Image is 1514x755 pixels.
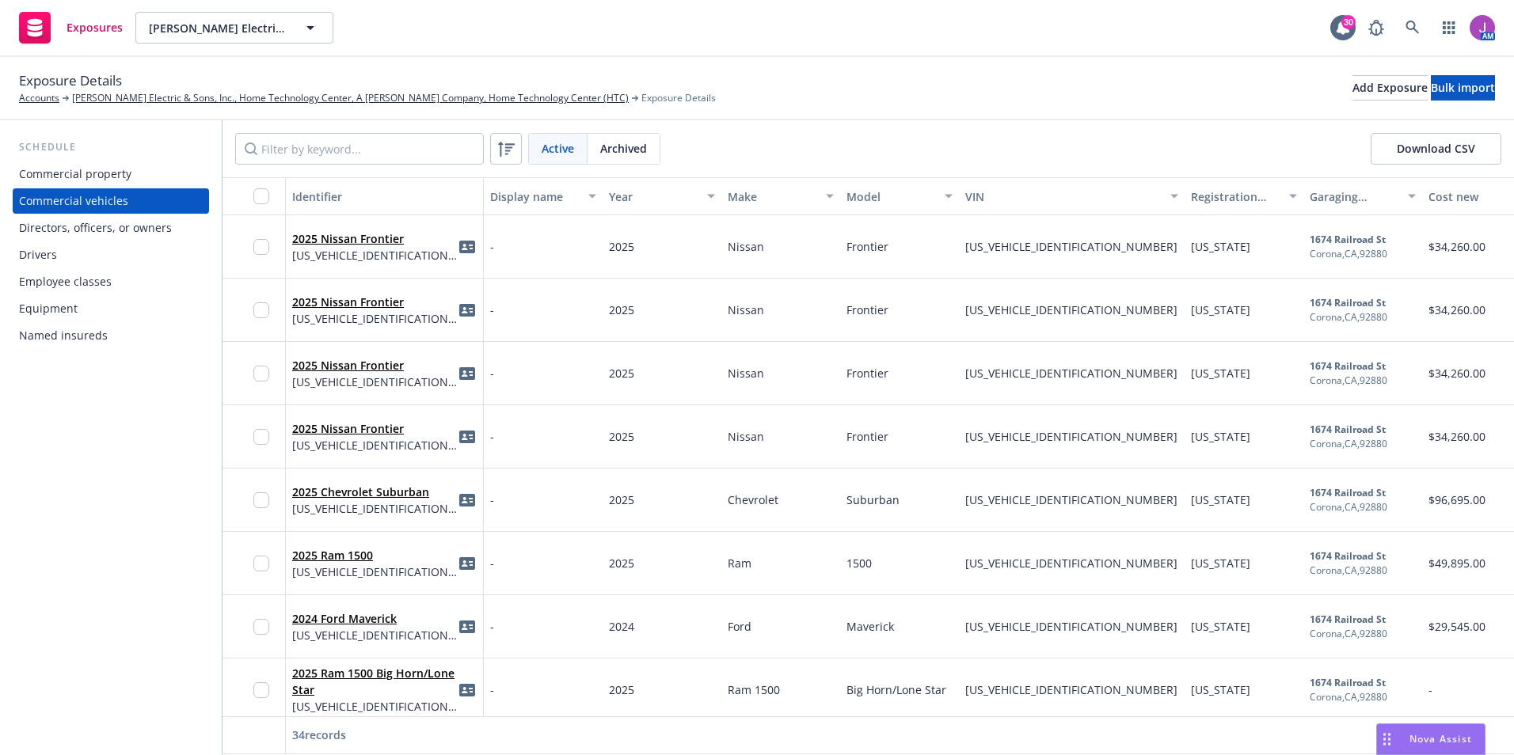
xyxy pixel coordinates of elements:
div: Display name [490,188,579,205]
span: $29,545.00 [1428,619,1485,634]
a: 2025 Ram 1500 Big Horn/Lone Star [292,666,455,697]
a: Accounts [19,91,59,105]
button: Nova Assist [1376,723,1485,755]
b: 1674 Railroad St [1310,359,1386,373]
div: Model [846,188,935,205]
span: [US_VEHICLE_IDENTIFICATION_NUMBER] [965,492,1177,507]
span: 2025 [609,492,634,507]
span: [US_VEHICLE_IDENTIFICATION_NUMBER] [292,698,458,715]
span: Ram 1500 [728,682,780,697]
span: [US_STATE] [1191,682,1250,697]
button: Bulk import [1431,75,1495,101]
a: 2025 Nissan Frontier [292,358,404,373]
span: 2025 Nissan Frontier [292,357,458,374]
span: Chevrolet [728,492,778,507]
span: [US_STATE] [1191,302,1250,317]
span: Archived [600,140,647,157]
input: Toggle Row Selected [253,239,269,255]
a: idCard [458,554,477,573]
span: 1500 [846,556,872,571]
button: Year [603,177,721,215]
div: Drivers [19,242,57,267]
div: VIN [965,188,1161,205]
span: [US_VEHICLE_IDENTIFICATION_NUMBER] [292,247,458,264]
div: Corona , CA , 92880 [1310,500,1387,514]
span: Frontier [846,239,888,254]
span: Ford [728,619,751,634]
button: [PERSON_NAME] Electric & Sons, Inc., Home Technology Center, A [PERSON_NAME] Company, Home Techno... [135,12,333,44]
span: [US_VEHICLE_IDENTIFICATION_NUMBER] [292,500,458,517]
span: Nova Assist [1409,732,1472,746]
a: idCard [458,617,477,636]
span: [US_STATE] [1191,366,1250,381]
a: Named insureds [13,323,209,348]
span: Nissan [728,366,764,381]
a: Employee classes [13,269,209,294]
span: idCard [458,681,477,700]
span: [US_VEHICLE_IDENTIFICATION_NUMBER] [292,627,458,643]
span: Frontier [846,302,888,317]
span: - [490,555,494,571]
div: Named insureds [19,323,108,348]
input: Toggle Row Selected [253,619,269,635]
span: idCard [458,491,477,510]
input: Toggle Row Selected [253,556,269,571]
div: Corona , CA , 92880 [1310,627,1387,641]
span: Exposure Details [641,91,716,105]
a: Search [1397,12,1428,44]
span: [US_VEHICLE_IDENTIFICATION_NUMBER] [965,366,1177,381]
button: Registration state [1185,177,1303,215]
b: 1674 Railroad St [1310,613,1386,626]
a: 2025 Chevrolet Suburban [292,484,429,499]
span: 2025 Ram 1500 Big Horn/Lone Star [292,665,458,698]
span: 2025 Nissan Frontier [292,230,458,247]
input: Toggle Row Selected [253,366,269,381]
span: 2024 [609,619,634,634]
a: Commercial vehicles [13,188,209,214]
span: $34,260.00 [1428,239,1485,254]
span: [US_STATE] [1191,239,1250,254]
span: Frontier [846,429,888,444]
input: Toggle Row Selected [253,429,269,445]
b: 1674 Railroad St [1310,676,1386,689]
span: Exposure Details [19,70,122,91]
span: - [490,238,494,255]
span: [US_VEHICLE_IDENTIFICATION_NUMBER] [965,302,1177,317]
b: 1674 Railroad St [1310,486,1386,499]
input: Toggle Row Selected [253,302,269,318]
span: $34,260.00 [1428,429,1485,444]
a: idCard [458,364,477,383]
span: 2025 [609,302,634,317]
button: Model [840,177,959,215]
a: Drivers [13,242,209,267]
a: idCard [458,427,477,446]
a: 2025 Nissan Frontier [292,231,404,246]
span: 2025 [609,366,634,381]
button: Garaging address [1303,177,1422,215]
b: 1674 Railroad St [1310,233,1386,246]
span: [US_STATE] [1191,556,1250,571]
button: Add Exposure [1352,75,1428,101]
span: Ram [728,556,751,571]
span: $34,260.00 [1428,302,1485,317]
div: Corona , CA , 92880 [1310,310,1387,324]
span: 34 records [292,727,346,742]
div: Corona , CA , 92880 [1310,690,1387,704]
div: Drag to move [1377,724,1397,754]
span: 2025 Ram 1500 [292,547,458,563]
span: idCard [458,301,477,320]
span: [US_VEHICLE_IDENTIFICATION_NUMBER] [292,310,458,327]
a: idCard [458,237,477,256]
span: $96,695.00 [1428,492,1485,507]
a: Equipment [13,296,209,321]
b: 1674 Railroad St [1310,296,1386,309]
span: - [490,491,494,508]
span: [US_VEHICLE_IDENTIFICATION_NUMBER] [292,563,458,580]
span: Exposures [67,21,123,34]
div: Registration state [1191,188,1280,205]
div: Directors, officers, or owners [19,215,172,241]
